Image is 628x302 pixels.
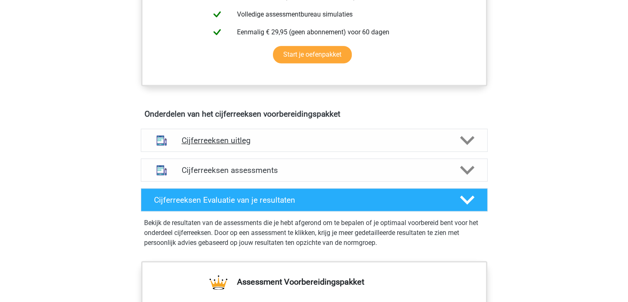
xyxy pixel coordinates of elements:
a: uitleg Cijferreeksen uitleg [137,129,491,152]
a: assessments Cijferreeksen assessments [137,158,491,182]
img: cijferreeksen uitleg [151,130,172,151]
a: Cijferreeksen Evaluatie van je resultaten [137,188,491,211]
h4: Cijferreeksen assessments [182,165,447,175]
p: Bekijk de resultaten van de assessments die je hebt afgerond om te bepalen of je optimaal voorber... [144,218,484,248]
a: Start je oefenpakket [273,46,352,63]
h4: Onderdelen van het cijferreeksen voorbereidingspakket [145,109,484,119]
h4: Cijferreeksen Evaluatie van je resultaten [154,195,447,205]
img: cijferreeksen assessments [151,160,172,181]
h4: Cijferreeksen uitleg [182,136,447,145]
